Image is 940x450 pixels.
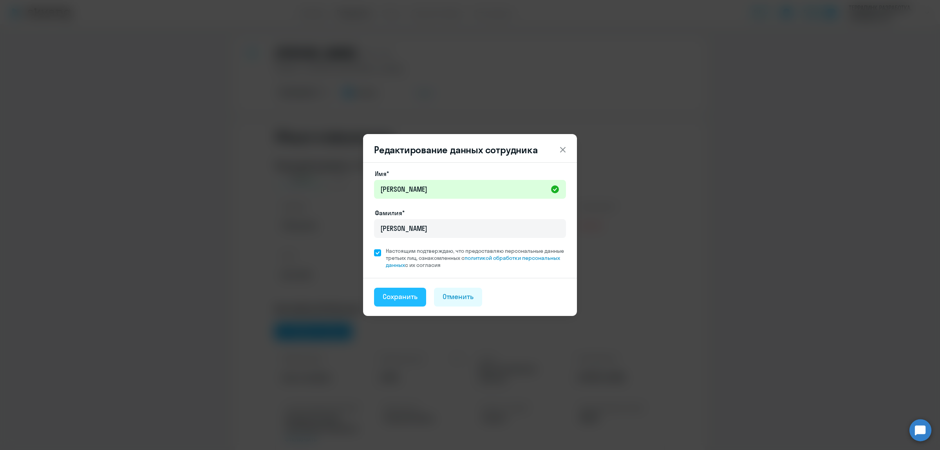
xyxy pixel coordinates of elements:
div: Отменить [443,292,474,302]
header: Редактирование данных сотрудника [363,143,577,156]
label: Фамилия* [375,208,405,218]
a: политикой обработки персональных данных [386,254,560,269]
button: Сохранить [374,288,426,307]
button: Отменить [434,288,483,307]
div: Сохранить [383,292,418,302]
span: Настоящим подтверждаю, что предоставляю персональные данные третьих лиц, ознакомленных с с их сог... [386,247,566,269]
